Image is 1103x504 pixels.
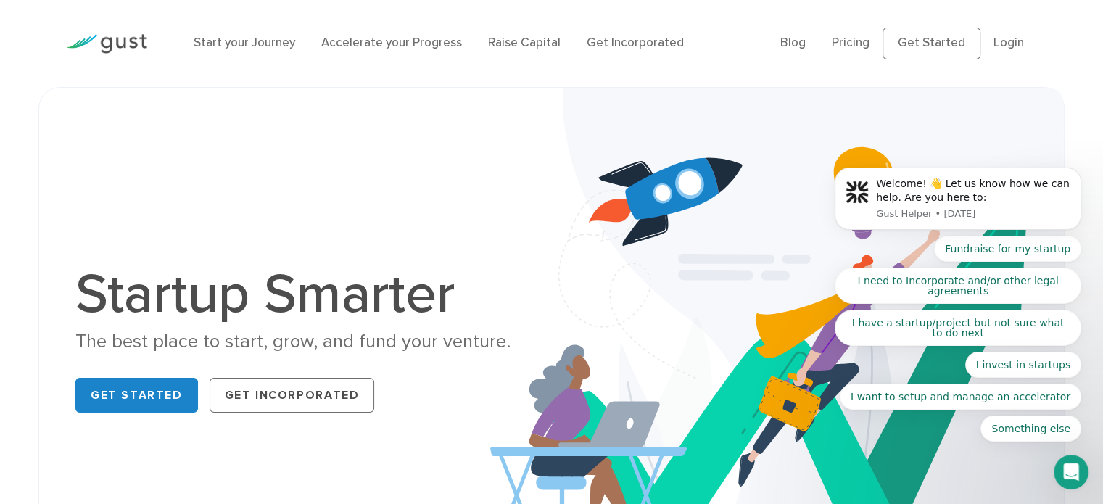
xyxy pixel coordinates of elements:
a: Accelerate your Progress [321,36,462,50]
h1: Startup Smarter [75,267,540,322]
div: The best place to start, grow, and fund your venture. [75,329,540,355]
a: Get Started [75,378,198,413]
a: Blog [780,36,806,50]
img: Gust Logo [66,34,147,54]
a: Raise Capital [488,36,561,50]
a: Start your Journey [194,36,295,50]
a: Get Incorporated [587,36,684,50]
iframe: Intercom live chat [1054,455,1088,489]
a: Get Incorporated [210,378,375,413]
